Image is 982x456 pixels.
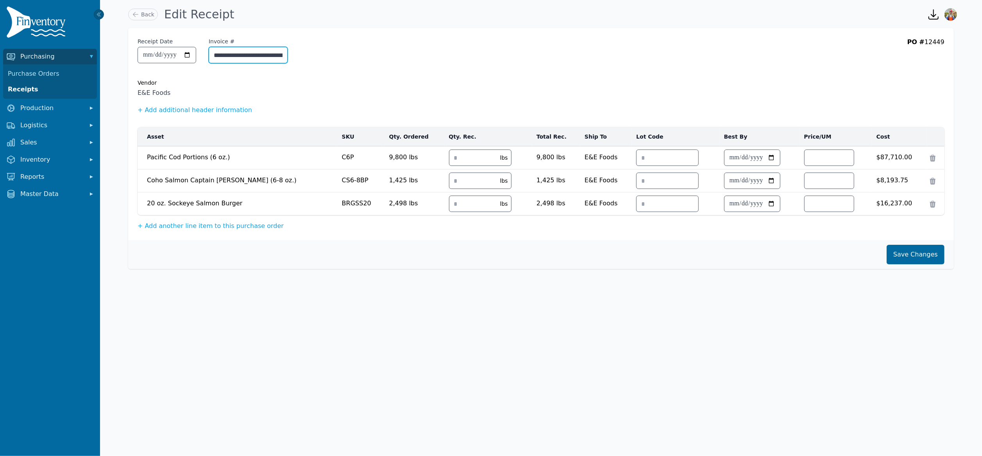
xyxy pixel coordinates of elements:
[389,173,440,185] span: 1,425 lbs
[631,127,719,146] th: Lot Code
[876,196,922,208] span: $16,237.00
[337,127,385,146] th: SKU
[580,127,631,146] th: Ship To
[3,169,97,185] button: Reports
[929,154,937,162] button: Remove
[138,105,252,115] button: + Add additional header information
[389,196,440,208] span: 2,498 lbs
[585,150,627,162] span: E&E Foods
[907,38,925,46] span: PO #
[6,6,69,41] img: Finventory
[3,135,97,150] button: Sales
[532,192,580,211] td: 2,498 lbs
[20,155,83,164] span: Inventory
[3,152,97,167] button: Inventory
[497,154,511,162] div: lbs
[20,121,83,130] span: Logistics
[20,138,83,147] span: Sales
[20,103,83,113] span: Production
[138,88,944,98] span: E&E Foods
[876,173,922,185] span: $8,193.75
[20,189,83,199] span: Master Data
[128,9,158,20] a: Back
[497,200,511,208] div: lbs
[5,82,95,97] a: Receipts
[20,172,83,182] span: Reports
[532,127,580,146] th: Total Rec.
[532,146,580,165] td: 9,800 lbs
[887,245,944,264] button: Save Changes
[389,150,440,162] span: 9,800 lbs
[209,37,234,45] label: Invoice #
[3,100,97,116] button: Production
[138,221,284,231] button: + Add another line item to this purchase order
[800,127,872,146] th: Price/UM
[138,79,944,87] div: Vendor
[385,127,444,146] th: Qty. Ordered
[929,200,937,208] button: Remove
[147,173,333,185] span: Coho Salmon Captain [PERSON_NAME] (6-8 oz.)
[3,118,97,133] button: Logistics
[147,196,333,208] span: 20 oz. Sockeye Salmon Burger
[585,173,627,185] span: E&E Foods
[138,37,173,45] label: Receipt Date
[337,169,385,192] td: CS6-8BP
[532,169,580,188] td: 1,425 lbs
[444,127,532,146] th: Qty. Rec.
[138,127,337,146] th: Asset
[5,66,95,82] a: Purchase Orders
[719,127,800,146] th: Best By
[876,150,922,162] span: $87,710.00
[337,146,385,169] td: C6P
[929,177,937,185] button: Remove
[147,150,333,162] span: Pacific Cod Portions (6 oz.)
[944,8,957,21] img: Sera Wheeler
[907,37,944,71] div: 12449
[20,52,83,61] span: Purchasing
[3,49,97,64] button: Purchasing
[337,192,385,216] td: BRGSS20
[585,196,627,208] span: E&E Foods
[497,177,511,185] div: lbs
[872,127,927,146] th: Cost
[3,186,97,202] button: Master Data
[164,7,234,21] h1: Edit Receipt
